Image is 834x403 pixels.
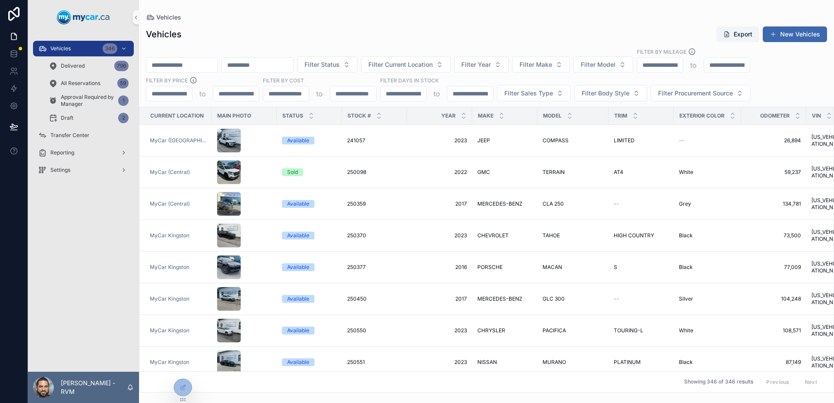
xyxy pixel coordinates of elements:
[282,295,337,303] a: Available
[217,112,251,119] span: Main Photo
[520,60,552,69] span: Filter Make
[679,232,736,239] a: Black
[150,169,206,176] a: MyCar (Central)
[477,295,523,302] span: MERCEDES-BENZ
[316,88,323,99] p: to
[746,169,801,176] span: 59,237
[679,295,736,302] a: Silver
[614,264,617,271] span: S
[574,85,647,102] button: Select Button
[679,232,693,239] span: Black
[716,26,759,42] button: Export
[543,169,603,176] a: TERRAIN
[746,295,801,302] span: 104,248
[150,169,190,176] span: MyCar (Central)
[287,200,309,208] div: Available
[150,200,190,207] a: MyCar (Central)
[347,200,402,207] a: 250359
[679,200,691,207] span: Grey
[679,359,736,366] a: Black
[61,80,100,87] span: All Reservations
[477,295,532,302] a: MERCEDES-BENZ
[150,264,189,271] span: MyCar Kingston
[746,200,801,207] a: 134,781
[746,232,801,239] a: 73,500
[477,264,503,271] span: PORSCHE
[651,85,751,102] button: Select Button
[43,110,134,126] a: Draft2
[543,327,603,334] a: PACIFICA
[679,359,693,366] span: Black
[412,200,467,207] a: 2017
[347,359,365,366] span: 250551
[282,327,337,334] a: Available
[477,137,490,144] span: JEEP
[679,264,736,271] a: Black
[746,327,801,334] span: 108,571
[33,145,134,161] a: Reporting
[287,263,309,271] div: Available
[146,76,188,84] label: FILTER BY PRICE
[282,112,303,119] span: Status
[150,200,206,207] a: MyCar (Central)
[679,327,693,334] span: White
[103,43,117,54] div: 346
[543,112,562,119] span: Model
[679,295,693,302] span: Silver
[684,379,753,386] span: Showing 346 of 346 results
[679,200,736,207] a: Grey
[347,295,367,302] span: 250450
[679,169,736,176] a: White
[614,359,669,366] a: PLATINUM
[150,327,189,334] span: MyCar Kingston
[347,232,402,239] a: 250370
[61,379,127,396] p: [PERSON_NAME] - RVM
[347,169,402,176] a: 250098
[679,327,736,334] a: White
[287,168,298,176] div: Sold
[581,60,616,69] span: Filter Model
[543,264,562,271] span: MACAN
[412,359,467,366] a: 2023
[361,56,450,73] button: Select Button
[679,137,736,144] a: --
[614,112,627,119] span: Trim
[477,232,509,239] span: CHEVROLET
[150,137,206,144] a: MyCar ([GEOGRAPHIC_DATA])
[441,112,456,119] span: Year
[746,359,801,366] a: 87,149
[347,137,365,144] span: 241057
[543,327,566,334] span: PACIFICA
[368,60,433,69] span: Filter Current Location
[50,167,70,174] span: Settings
[43,93,134,108] a: Approval Required by Manager1
[543,359,566,366] span: MURANO
[614,169,623,176] span: AT4
[347,112,371,119] span: Stock #
[347,327,366,334] span: 250550
[614,200,619,207] span: --
[282,200,337,208] a: Available
[461,60,491,69] span: Filter Year
[477,200,523,207] span: MERCEDES-BENZ
[412,264,467,271] span: 2016
[347,359,402,366] a: 250551
[477,232,532,239] a: CHEVROLET
[614,137,669,144] a: LIMITED
[614,232,669,239] a: HIGH COUNTRY
[412,295,467,302] span: 2017
[263,76,304,84] label: FILTER BY COST
[282,358,337,366] a: Available
[543,295,603,302] a: GLC 300
[679,169,693,176] span: White
[412,327,467,334] span: 2023
[117,78,129,88] div: 59
[33,128,134,143] a: Transfer Center
[282,232,337,239] a: Available
[347,232,366,239] span: 250370
[150,112,204,119] span: Current Location
[582,89,629,98] span: Filter Body Style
